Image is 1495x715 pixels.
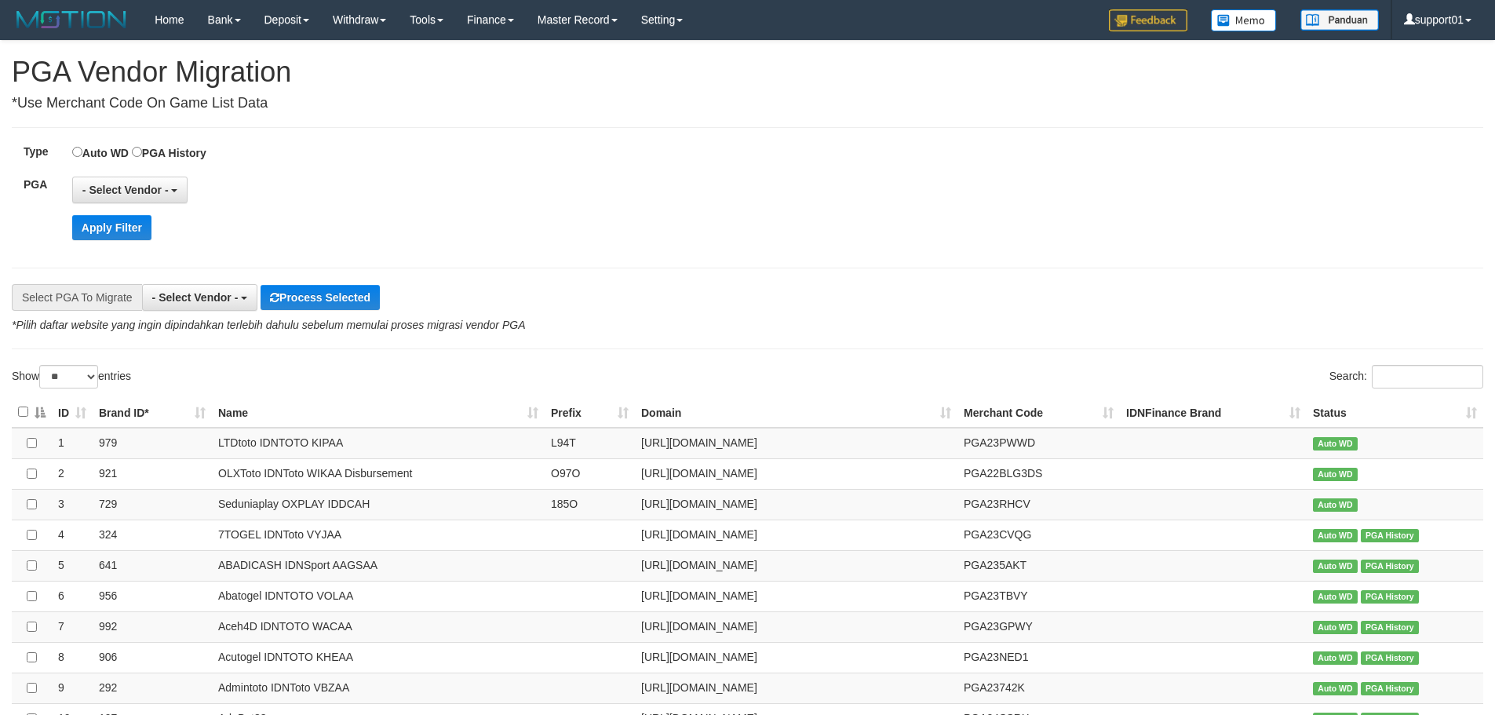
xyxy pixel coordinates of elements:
[1313,437,1358,451] span: Auto WD
[212,397,545,428] th: Name: activate to sort column ascending
[52,489,93,520] td: 3
[545,489,635,520] td: 185O
[52,397,93,428] th: ID: activate to sort column ascending
[957,428,1120,459] td: PGA23PWWD
[82,184,169,196] span: - Select Vendor -
[1329,365,1483,389] label: Search:
[152,291,239,304] span: - Select Vendor -
[635,428,957,459] td: [URL][DOMAIN_NAME]
[93,673,212,703] td: 292
[635,397,957,428] th: Domain: activate to sort column ascending
[635,673,957,703] td: [URL][DOMAIN_NAME]
[545,458,635,489] td: O97O
[52,611,93,642] td: 7
[39,365,98,389] select: Showentries
[957,581,1120,611] td: PGA23TBVY
[1313,468,1358,481] span: Auto WD
[212,642,545,673] td: Acutogel IDNTOTO KHEAA
[957,611,1120,642] td: PGA23GPWY
[52,520,93,550] td: 4
[212,489,545,520] td: Seduniaplay OXPLAY IDDCAH
[635,581,957,611] td: [URL][DOMAIN_NAME]
[93,611,212,642] td: 992
[1300,9,1379,31] img: panduan.png
[72,215,151,240] button: Apply Filter
[1313,498,1358,512] span: Auto WD
[93,581,212,611] td: 956
[1361,682,1419,695] span: PGA History
[1372,365,1483,389] input: Search:
[1313,529,1358,542] span: Auto WD
[93,550,212,581] td: 641
[635,520,957,550] td: [URL][DOMAIN_NAME]
[1361,529,1419,542] span: PGA History
[212,458,545,489] td: OLXToto IDNToto WIKAA Disbursement
[212,550,545,581] td: ABADICASH IDNSport AAGSAA
[12,8,131,31] img: MOTION_logo.png
[12,284,142,311] div: Select PGA To Migrate
[957,458,1120,489] td: PGA22BLG3DS
[1361,590,1419,604] span: PGA History
[635,550,957,581] td: [URL][DOMAIN_NAME]
[12,177,72,192] label: PGA
[12,319,525,331] i: *Pilih daftar website yang ingin dipindahkan terlebih dahulu sebelum memulai proses migrasi vendo...
[1313,682,1358,695] span: Auto WD
[1211,9,1277,31] img: Button%20Memo.svg
[212,611,545,642] td: Aceh4D IDNTOTO WACAA
[1313,621,1358,634] span: Auto WD
[52,673,93,703] td: 9
[93,428,212,459] td: 979
[72,144,129,161] label: Auto WD
[957,550,1120,581] td: PGA235AKT
[52,642,93,673] td: 8
[93,642,212,673] td: 906
[1361,560,1419,573] span: PGA History
[142,284,258,311] button: - Select Vendor -
[52,458,93,489] td: 2
[212,428,545,459] td: LTDtoto IDNTOTO KIPAA
[635,458,957,489] td: [URL][DOMAIN_NAME]
[52,428,93,459] td: 1
[93,520,212,550] td: 324
[12,365,131,389] label: Show entries
[1361,651,1419,665] span: PGA History
[93,489,212,520] td: 729
[957,520,1120,550] td: PGA23CVQG
[12,144,72,159] label: Type
[1120,397,1307,428] th: IDNFinance Brand: activate to sort column ascending
[635,611,957,642] td: [URL][DOMAIN_NAME]
[1313,560,1358,573] span: Auto WD
[1313,590,1358,604] span: Auto WD
[1361,621,1419,634] span: PGA History
[93,397,212,428] th: Brand ID*: activate to sort column ascending
[545,428,635,459] td: L94T
[261,285,380,310] button: Process Selected
[545,397,635,428] th: Prefix: activate to sort column ascending
[957,642,1120,673] td: PGA23NED1
[93,458,212,489] td: 921
[1313,651,1358,665] span: Auto WD
[52,550,93,581] td: 5
[12,57,1483,88] h1: PGA Vendor Migration
[132,147,142,157] input: PGA History
[212,581,545,611] td: Abatogel IDNTOTO VOLAA
[52,581,93,611] td: 6
[957,397,1120,428] th: Merchant Code: activate to sort column ascending
[72,177,188,203] button: - Select Vendor -
[635,489,957,520] td: [URL][DOMAIN_NAME]
[635,642,957,673] td: [URL][DOMAIN_NAME]
[1307,397,1483,428] th: Status: activate to sort column ascending
[212,673,545,703] td: Admintoto IDNToto VBZAA
[132,144,206,161] label: PGA History
[957,673,1120,703] td: PGA23742K
[1109,9,1187,31] img: Feedback.jpg
[957,489,1120,520] td: PGA23RHCV
[12,96,1483,111] h4: *Use Merchant Code On Game List Data
[72,147,82,157] input: Auto WD
[212,520,545,550] td: 7TOGEL IDNToto VYJAA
